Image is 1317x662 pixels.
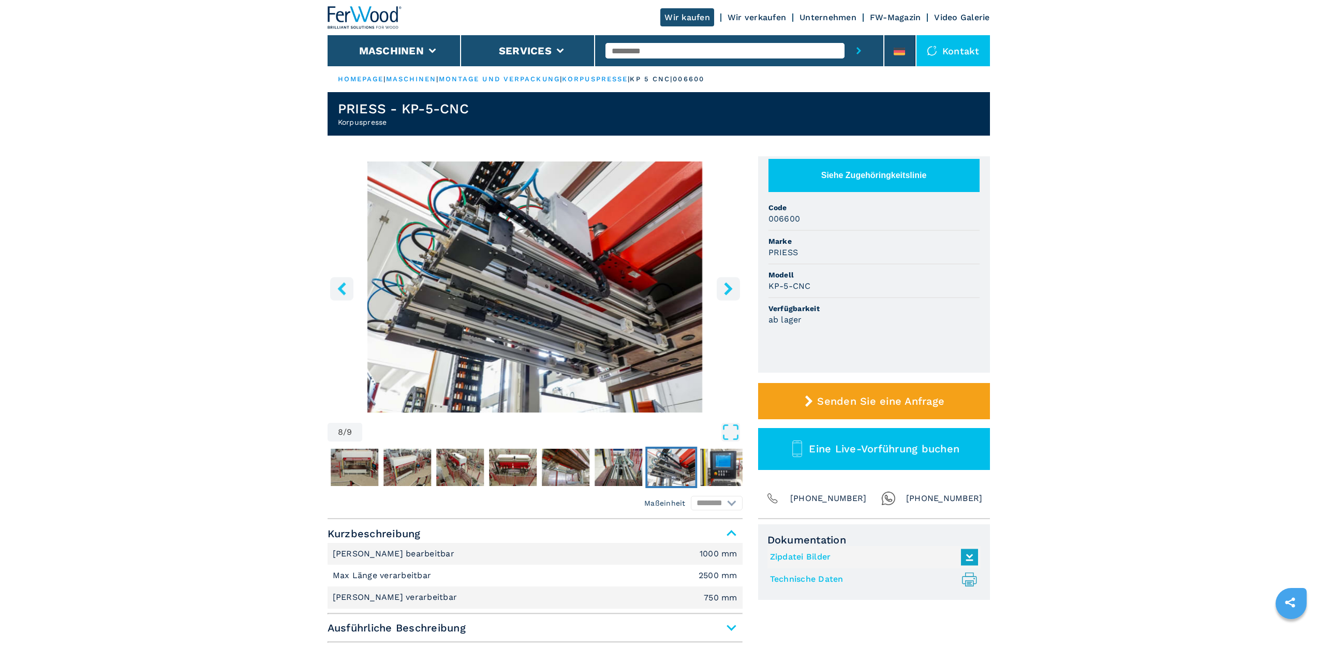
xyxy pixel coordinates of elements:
[845,35,873,66] button: submit-button
[439,75,560,83] a: montage und verpackung
[628,75,630,83] span: |
[673,75,704,84] p: 006600
[700,449,748,486] img: df5b39b1606bf5793cefa20c24f2df10
[499,45,552,57] button: Services
[328,6,402,29] img: Ferwood
[329,447,380,488] button: Go to Slide 2
[800,12,856,22] a: Unternehmen
[365,423,739,442] button: Open Fullscreen
[359,45,424,57] button: Maschinen
[817,395,944,407] span: Senden Sie eine Anfrage
[758,383,990,419] button: Senden Sie eine Anfrage
[328,161,743,413] div: Go to Slide 8
[870,12,921,22] a: FW-Magazin
[768,314,802,326] h3: ab lager
[328,543,743,609] div: Kurzbeschreibung
[768,236,980,246] span: Marke
[770,571,973,588] a: Technische Daten
[1277,590,1303,615] a: sharethis
[768,246,798,258] h3: PRIESS
[383,449,431,486] img: d2e3b507316d7b4b0b5b589452b59f0c
[728,12,786,22] a: Wir verkaufen
[644,498,686,508] em: Maßeinheit
[436,75,438,83] span: |
[487,447,539,488] button: Go to Slide 5
[790,491,867,506] span: [PHONE_NUMBER]
[916,35,990,66] div: Kontakt
[906,491,983,506] span: [PHONE_NUMBER]
[560,75,562,83] span: |
[328,619,743,637] span: Ausführliche Beschreibung
[699,571,737,580] em: 2500 mm
[338,428,343,436] span: 8
[700,550,737,558] em: 1000 mm
[881,491,896,506] img: Whatsapp
[347,428,352,436] span: 9
[333,570,434,581] p: Max Länge verarbeitbar
[768,213,801,225] h3: 006600
[562,75,628,83] a: korpuspresse
[767,534,981,546] span: Dokumentation
[333,548,457,560] p: [PERSON_NAME] bearbeitbar
[934,12,989,22] a: Video Galerie
[770,549,973,566] a: Zipdatei Bilder
[436,449,484,486] img: 6d85faf7d45b2f6ce2eb5137fdbb293d
[765,491,780,506] img: Phone
[595,449,642,486] img: 77ab5e011efbe2e75a663c1c11791c6d
[630,75,673,84] p: kp 5 cnc |
[330,277,353,300] button: left-button
[333,592,460,603] p: [PERSON_NAME] verarbeitbar
[809,443,959,455] span: Eine Live-Vorführung buchen
[927,46,937,56] img: Kontakt
[331,449,378,486] img: 248ca6f0f701bcf48e0b3a1d495d5531
[338,117,469,127] h2: Korpuspresse
[717,277,740,300] button: right-button
[540,447,591,488] button: Go to Slide 6
[343,428,347,436] span: /
[645,447,697,488] button: Go to Slide 8
[768,303,980,314] span: Verfügbarkeit
[593,447,644,488] button: Go to Slide 7
[704,594,737,602] em: 750 mm
[768,159,980,192] button: Siehe Zugehöringkeitslinie
[758,428,990,470] button: Eine Live-Vorführung buchen
[338,75,384,83] a: HOMEPAGE
[276,447,691,488] nav: Thumbnail Navigation
[338,100,469,117] h1: PRIESS - KP-5-CNC
[383,75,386,83] span: |
[489,449,537,486] img: bd32440d06351092449cc174fc6cdde0
[647,449,695,486] img: 22e01610a4d65fd42560f0e0b3032d5f
[1273,615,1309,654] iframe: Chat
[660,8,714,26] a: Wir kaufen
[434,447,486,488] button: Go to Slide 4
[386,75,437,83] a: maschinen
[542,449,589,486] img: 35d3fd777b26aa7e56fbdb8572159b03
[768,202,980,213] span: Code
[698,447,750,488] button: Go to Slide 9
[768,270,980,280] span: Modell
[328,161,743,413] img: Korpuspresse PRIESS KP-5-CNC
[381,447,433,488] button: Go to Slide 3
[768,280,811,292] h3: KP-5-CNC
[328,524,743,543] span: Kurzbeschreibung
